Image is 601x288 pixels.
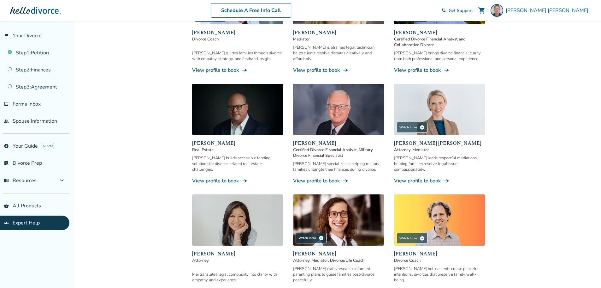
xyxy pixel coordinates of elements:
span: Get Support [449,8,473,14]
span: line_end_arrow_notch [241,178,248,184]
span: phone_in_talk [441,8,446,13]
img: Mei Shih [192,194,283,246]
img: Chris Freemott [192,84,283,135]
span: [PERSON_NAME] [192,29,283,36]
span: Certified Divorce Financial Analyst and Collaborative Divorce [394,36,485,48]
div: [PERSON_NAME] guides families through divorce with empathy, strategy, and firsthand insight. [192,50,283,62]
a: View profile to bookline_end_arrow_notch [192,67,283,74]
div: [PERSON_NAME] is atrained legal technician helps clients resolve disputes creatively and affordably. [293,45,384,62]
span: [PERSON_NAME] [293,139,384,147]
span: explore [4,144,9,149]
a: phone_in_talkGet Support [441,8,473,14]
div: Watch Intro [296,233,327,243]
img: David Smith [293,84,384,135]
span: Resources [4,177,37,184]
a: View profile to bookline_end_arrow_notch [394,177,485,184]
a: View profile to bookline_end_arrow_notch [293,67,384,74]
span: Forms Inbox [13,101,41,107]
span: Certified Divorce Financial Analyst, Military Divorce Financial Specialist [293,147,384,158]
img: James Sjerven [491,4,503,17]
span: play_circle [319,236,324,241]
span: flag_2 [4,33,9,38]
span: Real Estate [192,147,283,153]
div: Watch Intro [397,233,427,244]
a: Schedule A Free Info Call [211,3,291,18]
span: shopping_basket [4,203,9,208]
div: Watch Intro [397,122,427,133]
span: groups [4,220,9,225]
iframe: Chat Widget [569,258,601,288]
span: line_end_arrow_notch [342,178,349,184]
a: View profile to bookline_end_arrow_notch [394,67,485,74]
span: Divorce Coach [394,258,485,263]
img: James Traub [394,194,485,246]
a: View profile to bookline_end_arrow_notch [293,177,384,184]
span: play_circle [420,236,425,241]
span: inbox [4,101,9,107]
span: AI beta [42,143,54,149]
span: shopping_cart [478,7,486,14]
div: [PERSON_NAME] brings divorce financial clarity from both professional and personal experience. [394,50,485,62]
span: people [4,119,9,124]
div: [PERSON_NAME] specializes in helping military families untangle their finances during divorce. [293,161,384,172]
img: Alex Glassmann [293,194,384,246]
span: [PERSON_NAME] [394,250,485,258]
span: line_end_arrow_notch [241,67,248,73]
div: [PERSON_NAME] leads respectful mediations, helping families resolve legal issues compassionately. [394,155,485,172]
span: [PERSON_NAME] [192,139,283,147]
span: play_circle [420,125,425,130]
span: [PERSON_NAME] [192,250,283,258]
span: Divorce Coach [192,36,283,42]
span: Attorney [192,258,283,263]
span: [PERSON_NAME] [PERSON_NAME] [506,7,591,14]
span: [PERSON_NAME] [293,250,384,258]
span: Attorney, Mediator [394,147,485,153]
a: View profile to bookline_end_arrow_notch [192,177,283,184]
span: line_end_arrow_notch [342,67,349,73]
div: Mei translates legal complexity into clarity with empathy and experience. [192,272,283,283]
span: Mediator [293,36,384,42]
span: line_end_arrow_notch [443,67,450,73]
div: [PERSON_NAME] helps clients create peaceful, intentional divorces that preserve family well-being. [394,266,485,283]
span: [PERSON_NAME] [394,29,485,36]
img: Melissa Wheeler Hoff [394,84,485,135]
div: [PERSON_NAME] builds accessible lending solutions for divorce-related real estate challenges. [192,155,283,172]
span: [PERSON_NAME] [293,29,384,36]
span: Attorney, Mediator, Divorce/Life Coach [293,258,384,263]
span: menu_book [4,178,9,183]
span: [PERSON_NAME] [PERSON_NAME] [394,139,485,147]
span: line_end_arrow_notch [443,178,450,184]
span: expand_more [58,177,66,184]
div: [PERSON_NAME] crafts research-informed parenting plans to guide families post-divorce peacefully. [293,266,384,283]
span: list_alt_check [4,161,9,166]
